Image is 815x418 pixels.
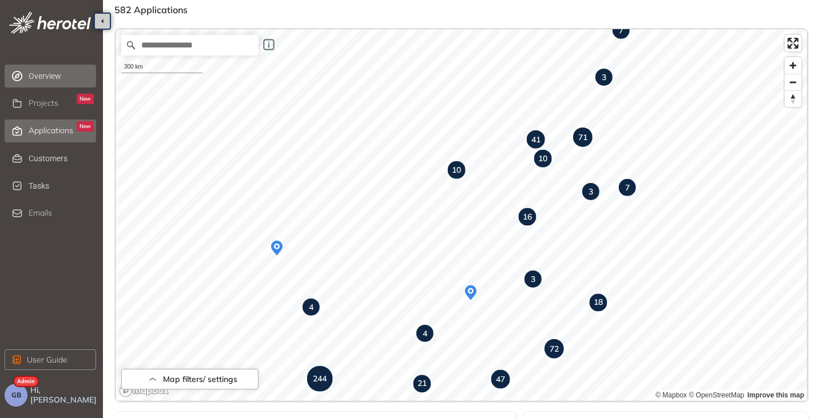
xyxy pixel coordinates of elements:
[534,150,552,168] div: Map marker
[496,374,505,384] strong: 47
[785,35,801,51] button: Enter fullscreen
[11,391,21,399] span: GB
[5,349,96,370] button: User Guide
[625,182,630,193] strong: 7
[573,128,593,147] div: Map marker
[29,208,52,218] span: Emails
[423,328,427,339] strong: 4
[589,186,593,197] strong: 3
[785,90,801,107] button: Reset bearing to north
[29,65,94,87] span: Overview
[121,35,259,55] input: Search place...
[613,22,630,39] div: Map marker
[523,212,532,222] strong: 16
[30,385,98,405] span: Hi, [PERSON_NAME]
[29,126,73,136] span: Applications
[527,130,545,149] div: Map marker
[309,302,313,312] strong: 4
[602,72,606,82] strong: 3
[595,69,613,86] div: Map marker
[416,325,434,342] div: Map marker
[29,147,94,170] span: Customers
[77,121,94,132] div: New
[5,384,27,407] button: GB
[27,353,67,366] span: User Guide
[460,282,481,303] div: Map marker
[313,373,327,384] strong: 244
[531,274,535,284] strong: 3
[524,270,542,288] div: Map marker
[589,294,607,312] div: Map marker
[531,134,540,145] strong: 41
[550,344,559,354] strong: 72
[785,74,801,90] button: Zoom out
[163,375,237,384] span: Map filters/ settings
[491,370,510,389] div: Map marker
[29,98,58,108] span: Projects
[785,91,801,107] span: Reset bearing to north
[689,391,744,399] a: OpenStreetMap
[29,174,94,197] span: Tasks
[303,298,320,316] div: Map marker
[619,179,636,196] div: Map marker
[538,153,547,164] strong: 10
[594,297,603,308] strong: 18
[413,375,431,393] div: Map marker
[119,384,169,397] a: Mapbox logo
[519,208,536,226] div: Map marker
[267,238,287,258] div: Map marker
[582,183,599,200] div: Map marker
[418,379,427,389] strong: 21
[77,94,94,104] div: New
[121,61,203,73] div: 300 km
[116,29,807,401] canvas: Map
[452,165,461,175] strong: 10
[121,369,259,389] button: Map filters/ settings
[785,57,801,74] button: Zoom in
[307,366,333,392] div: Map marker
[544,339,564,359] div: Map marker
[114,4,188,15] span: 582 Applications
[655,391,687,399] a: Mapbox
[619,25,623,35] strong: 7
[9,11,91,34] img: logo
[448,161,466,179] div: Map marker
[578,132,587,142] strong: 71
[748,391,804,399] a: Improve this map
